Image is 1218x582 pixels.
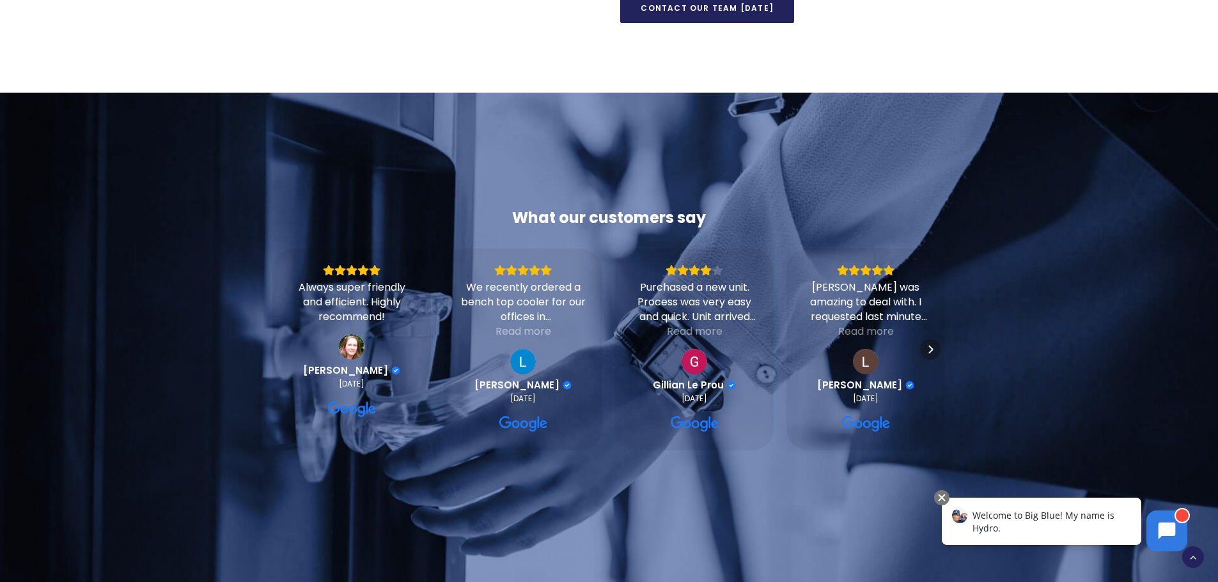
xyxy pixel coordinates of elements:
[653,379,736,391] a: Review by Gillian Le Prou
[631,264,758,276] div: Rating: 4.0 out of 5
[671,414,719,434] a: View on Google
[510,394,536,404] div: [DATE]
[853,394,878,404] div: [DATE]
[563,381,572,390] div: Verified Customer
[631,280,758,324] div: Purchased a new unit. Process was very easy and quick. Unit arrived very quickly. Only problem wa...
[817,379,914,391] a: Review by Lily Stevenson
[272,249,945,450] div: Carousel
[339,334,364,360] a: View on Google
[272,208,945,228] div: What our customers say
[853,349,878,374] a: View on Google
[667,324,722,339] div: Read more
[460,264,586,276] div: Rating: 5.0 out of 5
[339,334,364,360] img: Tanya Sloane
[682,349,707,374] a: View on Google
[328,399,377,420] a: View on Google
[802,280,929,324] div: [PERSON_NAME] was amazing to deal with. I requested last minute for a short term hire (2 days) an...
[474,379,559,391] span: [PERSON_NAME]
[920,339,941,360] div: Next
[653,379,724,391] span: Gillian Le Prou
[288,280,415,324] div: Always super friendly and efficient. Highly recommend!
[339,379,364,389] div: [DATE]
[288,264,415,276] div: Rating: 5.0 out of 5
[838,324,894,339] div: Read more
[510,349,536,374] a: View on Google
[303,365,400,376] a: Review by Tanya Sloane
[905,381,914,390] div: Verified Customer
[277,339,298,360] div: Previous
[802,264,929,276] div: Rating: 5.0 out of 5
[499,414,548,434] a: View on Google
[391,366,400,375] div: Verified Customer
[928,487,1200,564] iframe: Chatbot
[474,379,572,391] a: Review by Luke Mitchell
[727,381,736,390] div: Verified Customer
[460,280,586,324] div: We recently ordered a bench top cooler for our offices in [GEOGRAPHIC_DATA]. The process was so s...
[853,349,878,374] img: Lily Stevenson
[303,365,388,376] span: [PERSON_NAME]
[817,379,902,391] span: [PERSON_NAME]
[682,349,707,374] img: Gillian Le Prou
[496,324,551,339] div: Read more
[842,414,891,434] a: View on Google
[682,394,707,404] div: [DATE]
[510,349,536,374] img: Luke Mitchell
